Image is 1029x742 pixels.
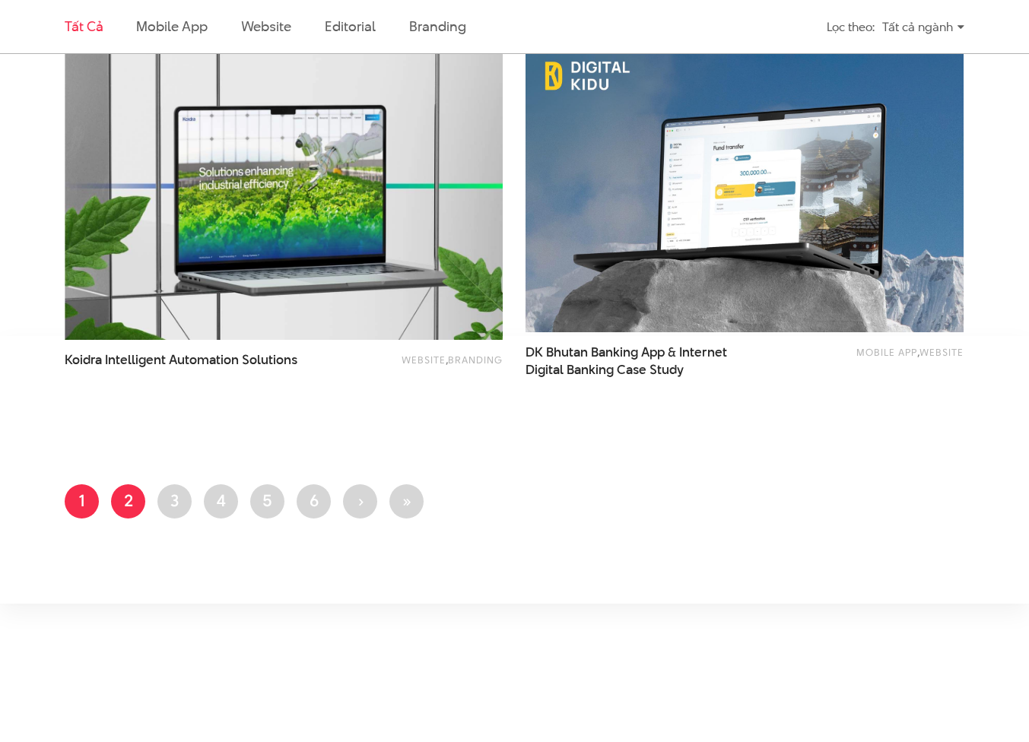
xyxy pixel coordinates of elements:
[409,17,465,36] a: Branding
[204,484,238,518] a: 4
[250,484,284,518] a: 5
[169,350,239,369] span: Automation
[789,344,964,371] div: ,
[328,351,503,379] div: ,
[297,484,331,518] a: 6
[241,17,291,36] a: Website
[526,344,767,379] a: DK Bhutan Banking App & InternetDigital Banking Case Study
[919,345,964,359] a: Website
[65,350,102,369] span: Koidra
[65,351,306,386] a: Koidra Intelligent Automation Solutions
[856,345,917,359] a: Mobile app
[827,14,875,40] div: Lọc theo:
[65,46,503,340] img: Koidra Thumbnail
[105,350,166,369] span: Intelligent
[448,353,503,366] a: Branding
[65,17,103,36] a: Tất cả
[402,353,446,366] a: Website
[526,344,767,379] span: DK Bhutan Banking App & Internet
[526,361,684,379] span: Digital Banking Case Study
[157,484,192,518] a: 3
[325,17,376,36] a: Editorial
[111,484,145,518] a: 2
[882,14,964,40] div: Tất cả ngành
[136,17,207,36] a: Mobile app
[526,39,964,332] img: DK-Bhutan
[402,489,411,512] span: »
[242,350,297,369] span: Solutions
[357,489,364,512] span: ›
